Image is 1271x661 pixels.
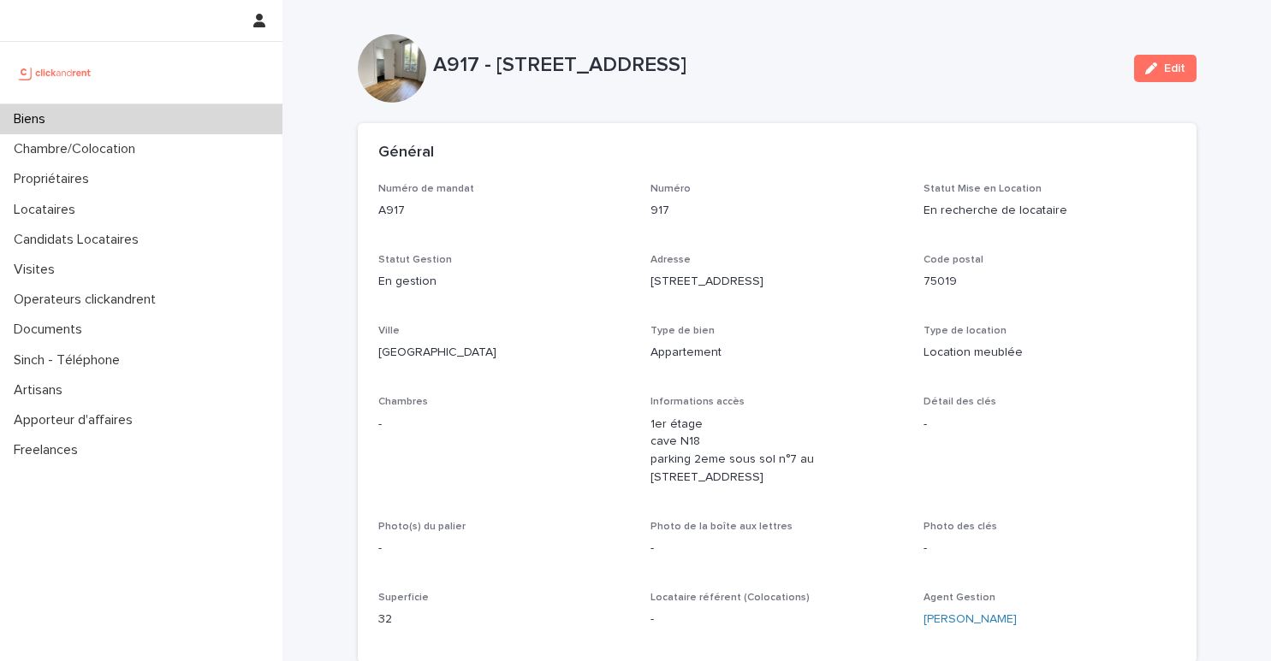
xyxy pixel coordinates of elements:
[650,344,903,362] p: Appartement
[378,611,631,629] p: 32
[650,273,903,291] p: [STREET_ADDRESS]
[1164,62,1185,74] span: Edit
[7,382,76,398] p: Artisans
[378,273,631,291] p: En gestion
[924,202,1176,220] p: En recherche de locataire
[924,184,1042,194] span: Statut Mise en Location
[924,540,1176,558] p: -
[378,593,429,603] span: Superficie
[924,344,1176,362] p: Location meublée
[7,442,92,458] p: Freelances
[378,416,631,434] p: -
[650,255,691,265] span: Adresse
[924,326,1007,336] span: Type de location
[7,322,96,338] p: Documents
[7,292,169,308] p: Operateurs clickandrent
[7,232,152,248] p: Candidats Locataires
[650,326,715,336] span: Type de bien
[378,202,631,220] p: A917
[650,416,903,487] p: 1er étage cave N18 parking 2eme sous sol n°7 au [STREET_ADDRESS]
[924,273,1176,291] p: 75019
[650,593,810,603] span: Locataire référent (Colocations)
[7,111,59,127] p: Biens
[650,397,745,407] span: Informations accès
[1134,55,1197,82] button: Edit
[650,184,691,194] span: Numéro
[924,593,995,603] span: Agent Gestion
[924,611,1017,629] a: [PERSON_NAME]
[378,144,434,162] h2: Général
[7,262,68,278] p: Visites
[924,255,983,265] span: Code postal
[924,416,1176,434] p: -
[650,202,903,220] p: 917
[650,611,903,629] p: -
[378,522,466,532] span: Photo(s) du palier
[7,141,149,157] p: Chambre/Colocation
[378,184,474,194] span: Numéro de mandat
[650,522,793,532] span: Photo de la boîte aux lettres
[378,326,400,336] span: Ville
[433,53,1120,78] p: A917 - [STREET_ADDRESS]
[378,255,452,265] span: Statut Gestion
[924,522,997,532] span: Photo des clés
[378,540,631,558] p: -
[378,344,631,362] p: [GEOGRAPHIC_DATA]
[650,540,903,558] p: -
[378,397,428,407] span: Chambres
[7,352,134,369] p: Sinch - Téléphone
[924,397,996,407] span: Détail des clés
[7,202,89,218] p: Locataires
[7,412,146,428] p: Apporteur d'affaires
[14,56,97,90] img: UCB0brd3T0yccxBKYDjQ
[7,171,103,187] p: Propriétaires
